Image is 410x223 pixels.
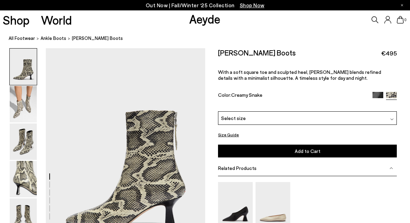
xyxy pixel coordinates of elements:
[240,2,265,8] span: Navigate to /collections/new-in
[10,123,37,160] img: Elina Ankle Boots - Image 3
[397,16,404,24] a: 0
[9,29,410,48] nav: breadcrumb
[231,92,262,98] span: Creamy Snake
[218,92,367,100] div: Color:
[390,118,394,121] img: svg%3E
[189,11,220,26] a: Aeyde
[10,49,37,85] img: Elina Ankle Boots - Image 1
[381,49,397,58] span: €495
[404,18,407,22] span: 0
[72,35,123,42] span: [PERSON_NAME] Boots
[218,130,239,139] button: Size Guide
[295,148,320,154] span: Add to Cart
[146,1,265,10] p: Out Now | Fall/Winter ‘25 Collection
[390,166,393,170] img: svg%3E
[10,161,37,197] img: Elina Ankle Boots - Image 4
[218,48,296,57] h2: [PERSON_NAME] Boots
[41,35,66,41] span: ankle boots
[218,165,257,171] span: Related Products
[41,14,72,26] a: World
[218,145,397,157] button: Add to Cart
[10,86,37,122] img: Elina Ankle Boots - Image 2
[221,114,246,122] span: Select size
[9,35,35,42] a: All Footwear
[3,14,30,26] a: Shop
[218,69,381,81] span: With a soft square toe and sculpted heel, [PERSON_NAME] blends refined details with a minimalist ...
[41,35,66,42] a: ankle boots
